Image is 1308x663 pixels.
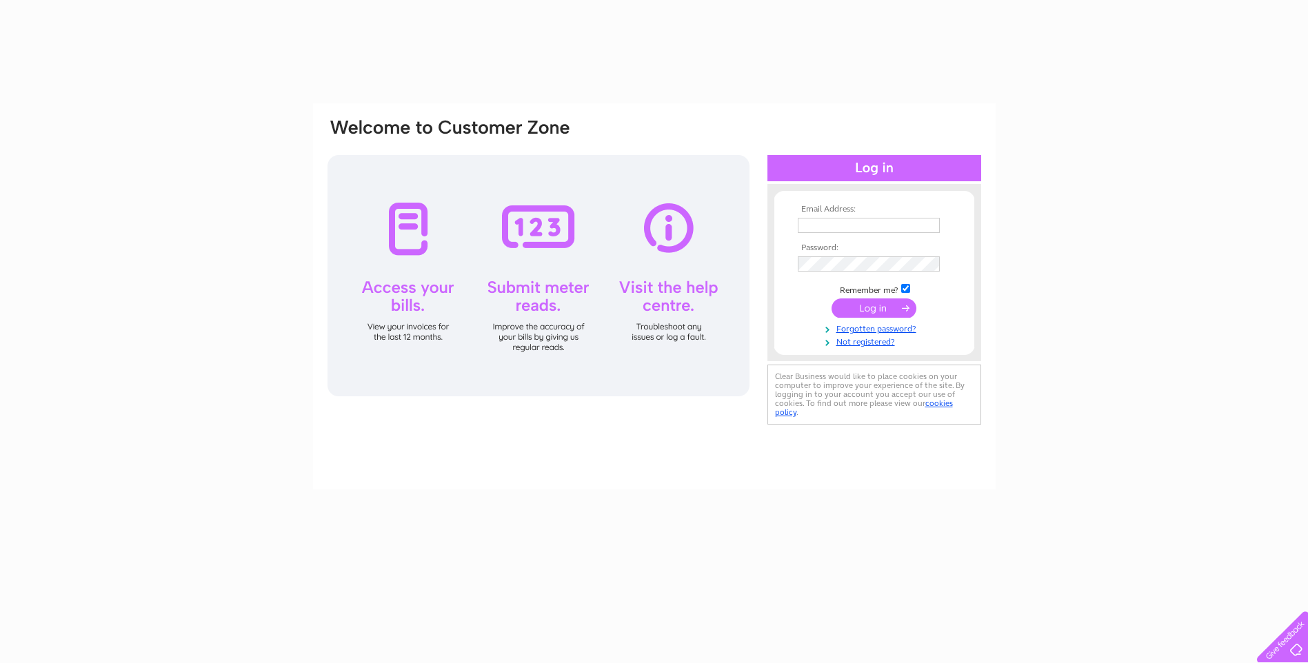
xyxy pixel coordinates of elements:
[794,282,954,296] td: Remember me?
[798,334,954,347] a: Not registered?
[832,298,916,318] input: Submit
[767,365,981,425] div: Clear Business would like to place cookies on your computer to improve your experience of the sit...
[775,398,953,417] a: cookies policy
[794,205,954,214] th: Email Address:
[794,243,954,253] th: Password:
[798,321,954,334] a: Forgotten password?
